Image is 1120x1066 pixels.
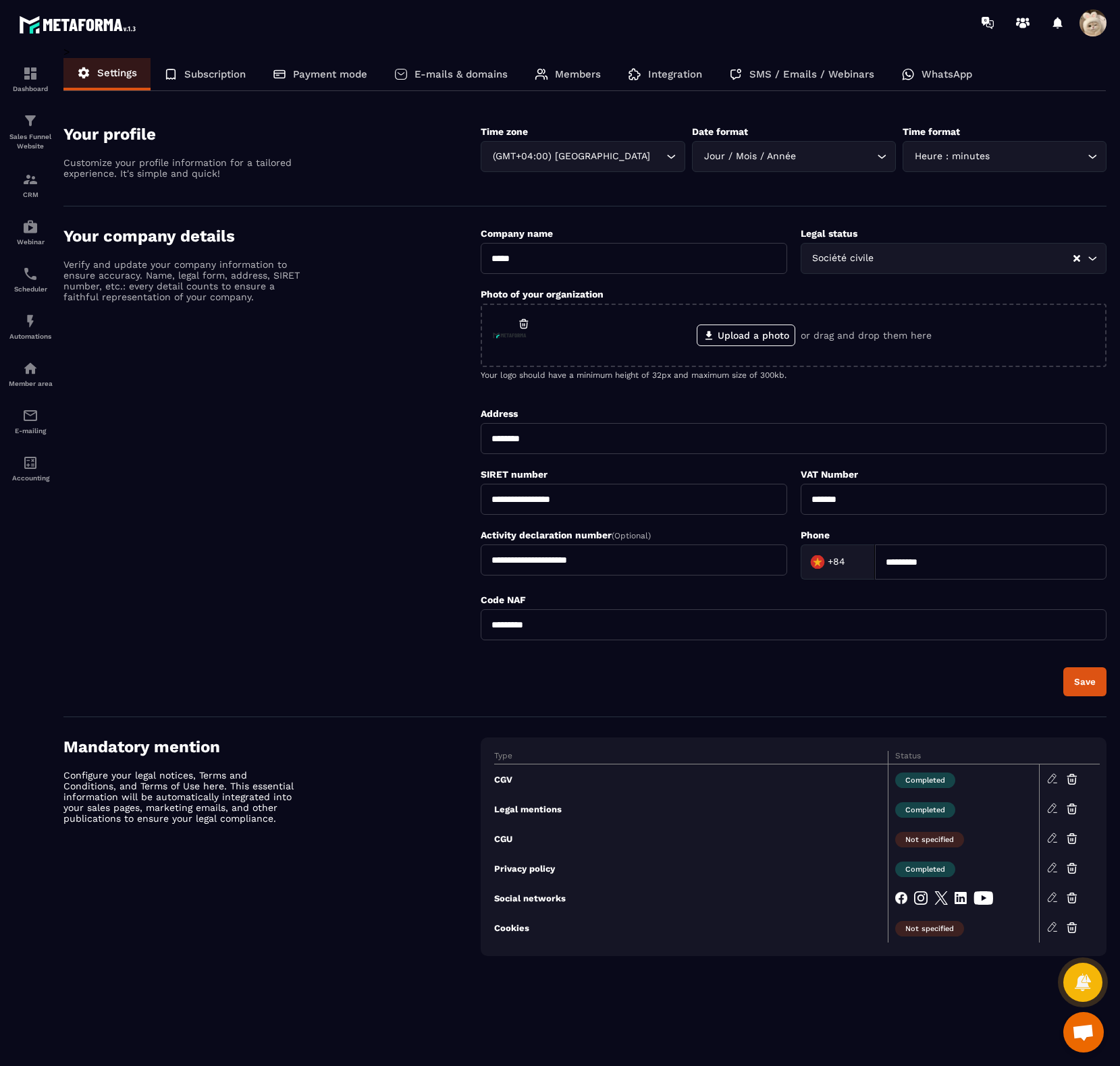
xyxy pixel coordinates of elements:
[692,141,896,172] div: Search for option
[494,883,888,913] td: Social networks
[648,68,702,80] p: Integration
[494,794,888,824] td: Legal mentions
[3,427,57,434] p: E-mailing
[801,228,857,239] label: Legal status
[701,149,799,164] span: Jour / Mois / Année
[555,68,601,80] p: Members
[801,243,1107,274] div: Search for option
[63,259,300,302] p: Verify and update your company information to ensure accuracy. Name, legal form, address, SIRET n...
[481,370,1106,380] p: Your logo should have a minimum height of 32px and maximum size of 300kb.
[801,330,932,341] p: or drag and drop them here
[692,126,748,137] label: Date format
[895,802,955,818] span: Completed
[22,360,38,376] img: automations
[3,285,57,293] p: Scheduler
[1063,667,1106,696] button: Save
[801,530,830,540] label: Phone
[3,85,57,92] p: Dashboard
[494,853,888,883] td: Privacy policy
[22,313,38,329] img: automations
[3,256,57,303] a: schedulerschedulerScheduler
[3,474,57,482] p: Accounting
[799,149,874,164] input: Search for option
[63,737,481,756] h4: Mandatory mention
[895,832,964,847] span: Not specified
[481,594,526,605] label: Code NAF
[63,227,481,246] h4: Your company details
[974,891,993,905] img: youtube-w.d4699799.svg
[3,238,57,246] p: Webinar
[3,208,57,256] a: automationsautomationsWebinar
[612,531,651,540] span: (Optional)
[293,68,367,80] p: Payment mode
[3,55,57,103] a: formationformationDashboard
[3,350,57,397] a: automationsautomationsMember area
[801,469,858,480] label: VAT Number
[481,408,518,419] label: Address
[749,68,874,80] p: SMS / Emails / Webinars
[653,149,663,164] input: Search for option
[922,68,972,80] p: WhatsApp
[911,149,992,164] span: Heure : minutes
[63,770,300,824] p: Configure your legal notices, Terms and Conditions, and Terms of Use here. This essential informa...
[903,126,960,137] label: Time format
[22,266,38,282] img: scheduler
[415,68,508,80] p: E-mails & domains
[3,303,57,350] a: automationsautomationsAutomations
[19,12,140,37] img: logo
[22,408,38,424] img: email
[481,126,528,137] label: Time zone
[494,751,888,764] th: Type
[481,141,685,172] div: Search for option
[22,171,38,188] img: formation
[63,125,481,144] h4: Your profile
[1074,677,1096,687] div: Save
[494,764,888,795] td: CGV
[828,555,845,569] span: +84
[481,530,651,540] label: Activity declaration number
[849,552,861,572] input: Search for option
[97,67,137,79] p: Settings
[888,751,1039,764] th: Status
[481,289,604,300] label: Photo of your organization
[804,549,831,576] img: Country Flag
[3,132,57,151] p: Sales Funnel Website
[877,251,1073,266] input: Search for option
[22,65,38,82] img: formation
[895,891,907,905] img: fb-small-w.b3ce3e1f.svg
[895,862,955,877] span: Completed
[494,824,888,853] td: CGU
[3,191,57,198] p: CRM
[3,333,57,340] p: Automations
[992,149,1084,164] input: Search for option
[3,161,57,208] a: formationformationCRM
[22,219,38,235] img: automations
[1063,1012,1104,1053] div: Open chat
[3,445,57,492] a: accountantaccountantAccounting
[481,469,548,480] label: SIRET number
[955,891,967,905] img: linkedin-small-w.c67d805a.svg
[63,45,1106,976] div: >
[494,913,888,943] td: Cookies
[895,921,964,936] span: Not specified
[481,228,553,239] label: Company name
[934,891,948,905] img: twitter-w.8b702ac4.svg
[3,380,57,387] p: Member area
[3,397,57,445] a: emailemailE-mailing
[903,141,1106,172] div: Search for option
[22,455,38,471] img: accountant
[895,773,955,788] span: Completed
[697,325,795,346] label: Upload a photo
[489,149,653,164] span: (GMT+04:00) [GEOGRAPHIC_DATA]
[914,891,928,905] img: instagram-w.03fc5997.svg
[801,544,875,580] div: Search for option
[63,157,300,179] p: Customize your profile information for a tailored experience. It's simple and quick!
[22,113,38,129] img: formation
[184,68,246,80] p: Subscription
[809,251,877,266] span: Société civile
[1073,254,1080,264] button: Clear Selected
[3,103,57,161] a: formationformationSales Funnel Website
